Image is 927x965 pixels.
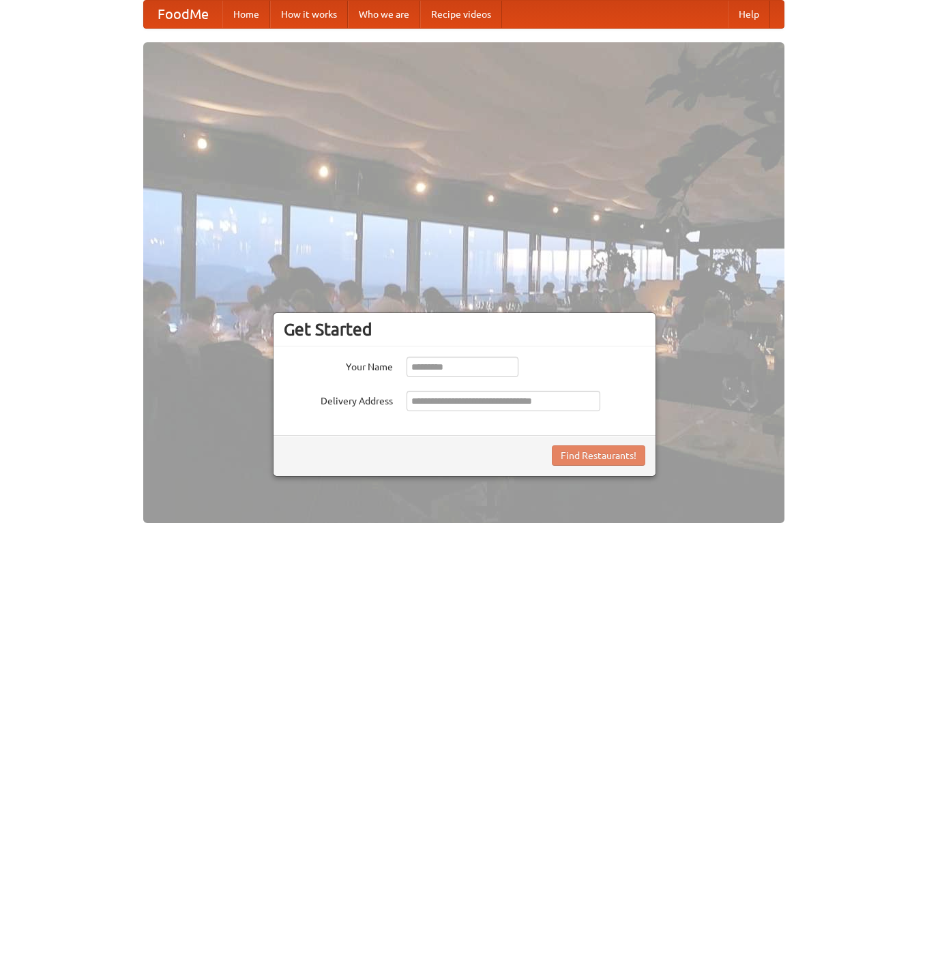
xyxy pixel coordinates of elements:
[284,391,393,408] label: Delivery Address
[348,1,420,28] a: Who we are
[420,1,502,28] a: Recipe videos
[222,1,270,28] a: Home
[284,357,393,374] label: Your Name
[284,319,645,340] h3: Get Started
[270,1,348,28] a: How it works
[728,1,770,28] a: Help
[144,1,222,28] a: FoodMe
[552,445,645,466] button: Find Restaurants!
